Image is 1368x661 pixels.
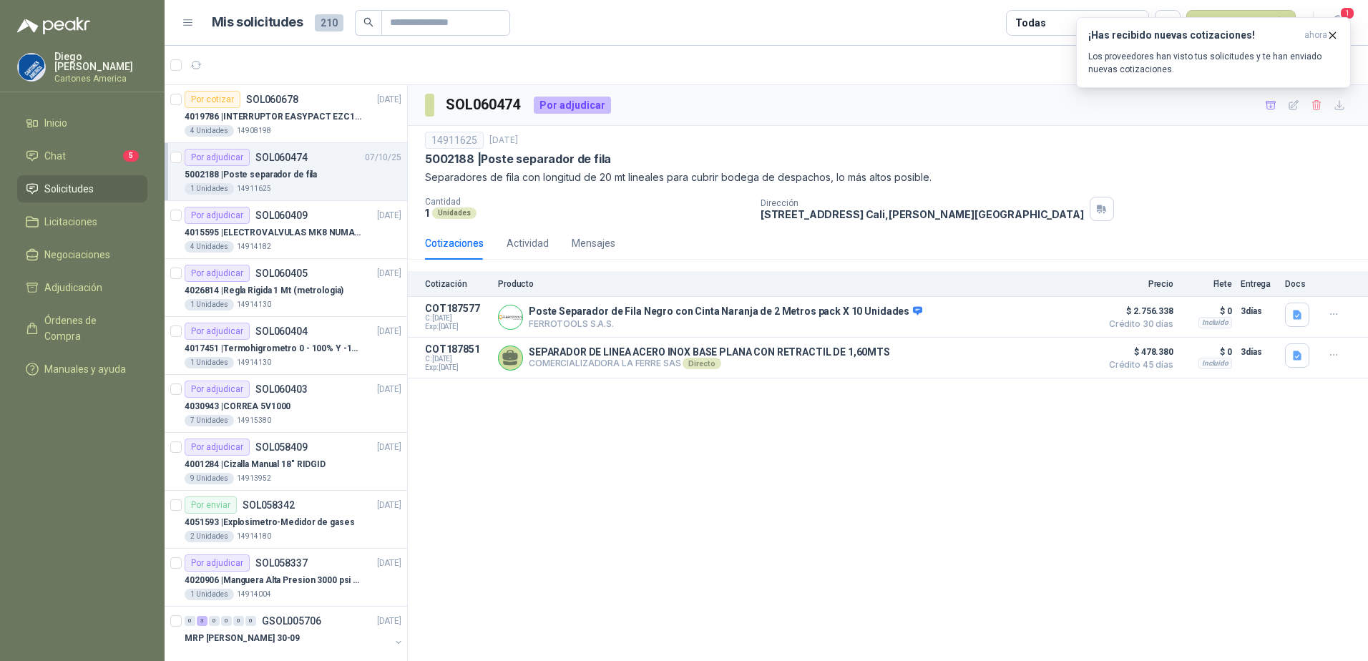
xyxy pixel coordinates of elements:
[683,358,720,369] div: Directo
[17,208,147,235] a: Licitaciones
[237,531,271,542] p: 14914180
[17,175,147,202] a: Solicitudes
[185,458,326,471] p: 4001284 | Cizalla Manual 18" RIDGID
[237,299,271,310] p: 14914130
[44,148,66,164] span: Chat
[17,241,147,268] a: Negociaciones
[1198,358,1232,369] div: Incluido
[377,441,401,454] p: [DATE]
[377,209,401,222] p: [DATE]
[185,91,240,108] div: Por cotizar
[185,473,234,484] div: 9 Unidades
[237,241,271,253] p: 14914182
[529,358,890,369] p: COMERCIALIZADORA LA FERRE SAS
[1198,317,1232,328] div: Incluido
[1325,10,1351,36] button: 1
[237,183,271,195] p: 14911625
[165,85,407,143] a: Por cotizarSOL060678[DATE] 4019786 |INTERRUPTOR EASYPACT EZC100N3040C 40AMP 25K [PERSON_NAME]4 Un...
[425,170,1351,185] p: Separadores de fila con longitud de 20 mt lineales para cubrir bodega de despachos, lo más altos ...
[185,357,234,368] div: 1 Unidades
[761,198,1084,208] p: Dirección
[446,94,522,116] h3: SOL060474
[255,152,308,162] p: SOL060474
[237,473,271,484] p: 14913952
[425,343,489,355] p: COT187851
[1241,279,1276,289] p: Entrega
[425,279,489,289] p: Cotización
[17,109,147,137] a: Inicio
[237,415,271,426] p: 14915380
[246,94,298,104] p: SOL060678
[1076,17,1351,88] button: ¡Has recibido nuevas cotizaciones!ahora Los proveedores han visto tus solicitudes y te han enviad...
[185,531,234,542] div: 2 Unidades
[17,307,147,350] a: Órdenes de Compra
[185,496,237,514] div: Por enviar
[221,616,232,626] div: 0
[377,93,401,107] p: [DATE]
[432,207,477,219] div: Unidades
[165,375,407,433] a: Por adjudicarSOL060403[DATE] 4030943 |CORREA 5V10007 Unidades14915380
[185,554,250,572] div: Por adjudicar
[185,381,250,398] div: Por adjudicar
[185,299,234,310] div: 1 Unidades
[185,168,317,182] p: 5002188 | Poste separador de fila
[18,54,45,81] img: Company Logo
[1182,279,1232,289] p: Flete
[123,150,139,162] span: 5
[529,305,922,318] p: Poste Separador de Fila Negro con Cinta Naranja de 2 Metros pack X 10 Unidades
[165,549,407,607] a: Por adjudicarSOL058337[DATE] 4020906 |Manguera Alta Presion 3000 psi De 1-1/4"1 Unidades14914004
[185,589,234,600] div: 1 Unidades
[54,52,147,72] p: Diego [PERSON_NAME]
[1015,15,1045,31] div: Todas
[185,226,363,240] p: 4015595 | ELECTROVALVULAS MK8 NUMATICS
[1182,343,1232,361] p: $ 0
[377,499,401,512] p: [DATE]
[17,274,147,301] a: Adjudicación
[44,313,134,344] span: Órdenes de Compra
[44,115,67,131] span: Inicio
[185,415,234,426] div: 7 Unidades
[17,142,147,170] a: Chat5
[1102,361,1173,369] span: Crédito 45 días
[237,589,271,600] p: 14914004
[17,17,90,34] img: Logo peakr
[1186,10,1296,36] button: Nueva solicitud
[425,363,489,372] span: Exp: [DATE]
[1241,303,1276,320] p: 3 días
[209,616,220,626] div: 0
[1088,50,1339,76] p: Los proveedores han visto tus solicitudes y te han enviado nuevas cotizaciones.
[425,355,489,363] span: C: [DATE]
[165,143,407,201] a: Por adjudicarSOL06047407/10/25 5002188 |Poste separador de fila1 Unidades14911625
[185,125,234,137] div: 4 Unidades
[185,323,250,340] div: Por adjudicar
[255,210,308,220] p: SOL060409
[243,500,295,510] p: SOL058342
[165,491,407,549] a: Por enviarSOL058342[DATE] 4051593 |Explosimetro-Medidor de gases2 Unidades14914180
[498,279,1093,289] p: Producto
[237,125,271,137] p: 14908198
[363,17,373,27] span: search
[185,439,250,456] div: Por adjudicar
[255,326,308,336] p: SOL060404
[534,97,611,114] div: Por adjudicar
[377,615,401,628] p: [DATE]
[165,201,407,259] a: Por adjudicarSOL060409[DATE] 4015595 |ELECTROVALVULAS MK8 NUMATICS4 Unidades14914182
[255,384,308,394] p: SOL060403
[507,235,549,251] div: Actividad
[185,149,250,166] div: Por adjudicar
[165,433,407,491] a: Por adjudicarSOL058409[DATE] 4001284 |Cizalla Manual 18" RIDGID9 Unidades14913952
[425,197,749,207] p: Cantidad
[54,74,147,83] p: Cartones America
[1102,279,1173,289] p: Precio
[185,241,234,253] div: 4 Unidades
[185,574,363,587] p: 4020906 | Manguera Alta Presion 3000 psi De 1-1/4"
[1241,343,1276,361] p: 3 días
[44,214,97,230] span: Licitaciones
[1102,303,1173,320] span: $ 2.756.338
[185,342,363,356] p: 4017451 | Termohigrometro 0 - 100% Y -10 - 50 ºs C
[185,207,250,224] div: Por adjudicar
[165,259,407,317] a: Por adjudicarSOL060405[DATE] 4026814 |Regla Rigida 1 Mt (metrologia)1 Unidades14914130
[185,516,354,529] p: 4051593 | Explosimetro-Medidor de gases
[255,558,308,568] p: SOL058337
[1339,6,1355,20] span: 1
